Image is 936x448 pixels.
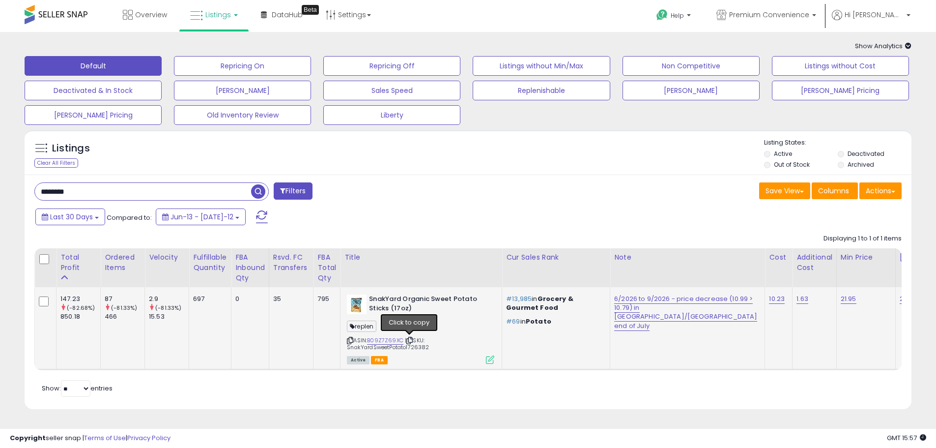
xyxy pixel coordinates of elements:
[859,182,902,199] button: Actions
[60,295,100,303] div: 147.23
[623,81,760,100] button: [PERSON_NAME]
[769,252,788,263] div: Cost
[272,10,303,20] span: DataHub
[193,252,227,273] div: Fulfillable Quantity
[823,234,902,243] div: Displaying 1 to 1 of 1 items
[841,294,856,304] a: 21.95
[67,304,95,312] small: (-82.68%)
[156,209,246,225] button: Jun-13 - [DATE]-12
[174,105,311,125] button: Old Inventory Review
[473,81,610,100] button: Replenishable
[107,213,152,222] span: Compared to:
[796,294,808,304] a: 1.63
[174,56,311,76] button: Repricing On
[25,105,162,125] button: [PERSON_NAME] Pricing
[170,212,233,222] span: Jun-13 - [DATE]-12
[302,5,319,15] div: Tooltip anchor
[900,294,917,304] a: 27.00
[10,434,170,443] div: seller snap | |
[848,149,884,158] label: Deactivated
[656,9,668,21] i: Get Help
[135,10,167,20] span: Overview
[105,295,144,303] div: 87
[105,252,141,273] div: Ordered Items
[347,295,367,314] img: 41s1ydLVF-L._SL40_.jpg
[60,312,100,321] div: 850.18
[347,321,376,332] span: replen
[772,81,909,100] button: [PERSON_NAME] Pricing
[506,317,520,326] span: #69
[671,11,684,20] span: Help
[848,160,874,169] label: Archived
[347,356,369,364] span: All listings currently available for purchase on Amazon
[235,252,265,283] div: FBA inbound Qty
[764,138,911,148] p: Listing States:
[623,56,760,76] button: Non Competitive
[812,182,858,199] button: Columns
[149,312,189,321] div: 15.53
[818,186,849,196] span: Columns
[10,433,46,443] strong: Copyright
[729,10,809,20] span: Premium Convenience
[506,252,606,263] div: Cur Sales Rank
[614,294,757,331] a: 6/2026 to 9/2026 - price decrease (10.99 > 10.79) in [GEOGRAPHIC_DATA]/[GEOGRAPHIC_DATA] end of July
[34,158,78,168] div: Clear All Filters
[52,142,90,155] h5: Listings
[323,105,460,125] button: Liberty
[796,252,832,273] div: Additional Cost
[274,182,312,200] button: Filters
[759,182,810,199] button: Save View
[371,356,388,364] span: FBA
[344,252,498,263] div: Title
[42,384,113,393] span: Show: entries
[25,81,162,100] button: Deactivated & In Stock
[832,10,910,32] a: Hi [PERSON_NAME]
[174,81,311,100] button: [PERSON_NAME]
[506,294,532,303] span: #13,985
[347,336,429,351] span: | SKU: SnakYardSweetPotato1726382
[526,317,551,326] span: Potato
[193,295,224,303] div: 697
[317,295,333,303] div: 795
[845,10,904,20] span: Hi [PERSON_NAME]
[127,433,170,443] a: Privacy Policy
[149,252,185,263] div: Velocity
[841,252,891,263] div: Min Price
[369,295,488,315] b: SnakYard Organic Sweet Potato Sticks (17oz)
[774,149,792,158] label: Active
[473,56,610,76] button: Listings without Min/Max
[506,294,573,312] span: Grocery & Gourmet Food
[235,295,261,303] div: 0
[367,336,403,345] a: B09Z7Z69XC
[506,295,602,312] p: in
[84,433,126,443] a: Terms of Use
[155,304,181,312] small: (-81.33%)
[273,295,306,303] div: 35
[111,304,137,312] small: (-81.33%)
[855,41,911,51] span: Show Analytics
[273,252,310,273] div: Rsvd. FC Transfers
[149,295,189,303] div: 2.9
[35,209,105,225] button: Last 30 Days
[105,312,144,321] div: 466
[50,212,93,222] span: Last 30 Days
[887,433,926,443] span: 2025-08-12 15:57 GMT
[774,160,810,169] label: Out of Stock
[323,81,460,100] button: Sales Speed
[25,56,162,76] button: Default
[506,317,602,326] p: in
[317,252,336,283] div: FBA Total Qty
[60,252,96,273] div: Total Profit
[649,1,701,32] a: Help
[769,294,785,304] a: 10.23
[205,10,231,20] span: Listings
[323,56,460,76] button: Repricing Off
[614,252,761,263] div: Note
[772,56,909,76] button: Listings without Cost
[347,295,494,363] div: ASIN:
